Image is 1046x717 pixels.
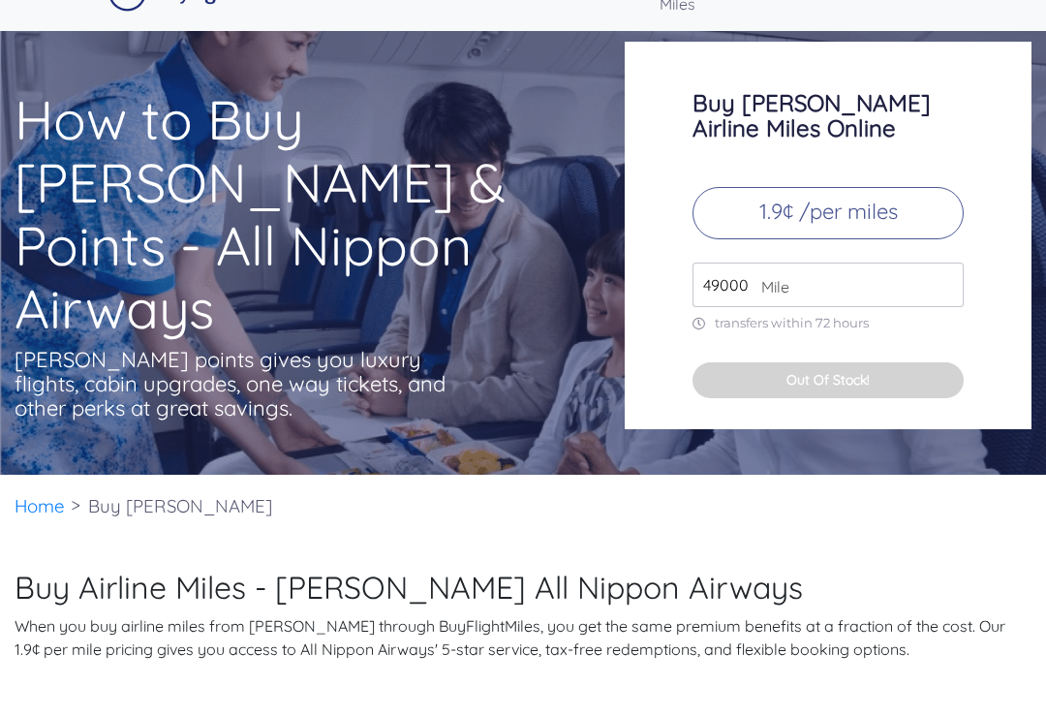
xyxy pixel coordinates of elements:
p: When you buy airline miles from [PERSON_NAME] through BuyFlightMiles, you get the same premium be... [15,615,1031,662]
p: [PERSON_NAME] points gives you luxury flights, cabin upgrades, one way tickets, and other perks a... [15,349,450,421]
a: Home [15,495,65,518]
p: 1.9¢ /per miles [692,188,964,240]
h1: How to Buy [PERSON_NAME] & Points - All Nippon Airways [15,89,549,341]
button: Out Of Stock! [692,363,964,400]
p: transfers within 72 hours [692,316,964,332]
span: Mile [752,276,789,299]
h2: Buy Airline Miles - [PERSON_NAME] All Nippon Airways [15,570,1031,607]
li: Buy [PERSON_NAME] [78,476,282,539]
h3: Buy [PERSON_NAME] Airline Miles Online [692,91,964,141]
